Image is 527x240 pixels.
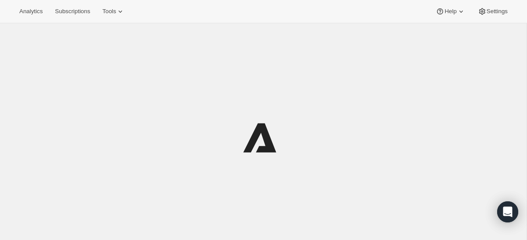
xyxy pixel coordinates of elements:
[473,5,513,18] button: Settings
[19,8,43,15] span: Analytics
[55,8,90,15] span: Subscriptions
[444,8,456,15] span: Help
[487,8,508,15] span: Settings
[430,5,470,18] button: Help
[102,8,116,15] span: Tools
[497,201,518,222] div: Open Intercom Messenger
[50,5,95,18] button: Subscriptions
[97,5,130,18] button: Tools
[14,5,48,18] button: Analytics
